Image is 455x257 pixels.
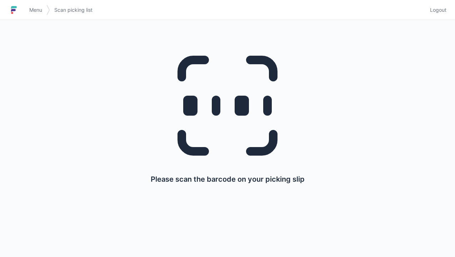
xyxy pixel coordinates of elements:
span: Menu [29,6,42,14]
a: Menu [25,4,46,16]
a: Scan picking list [50,4,97,16]
img: svg> [46,1,50,19]
span: Scan picking list [54,6,92,14]
img: logo-small.jpg [9,4,19,16]
a: Logout [426,4,446,16]
span: Logout [430,6,446,14]
p: Please scan the barcode on your picking slip [151,174,305,184]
